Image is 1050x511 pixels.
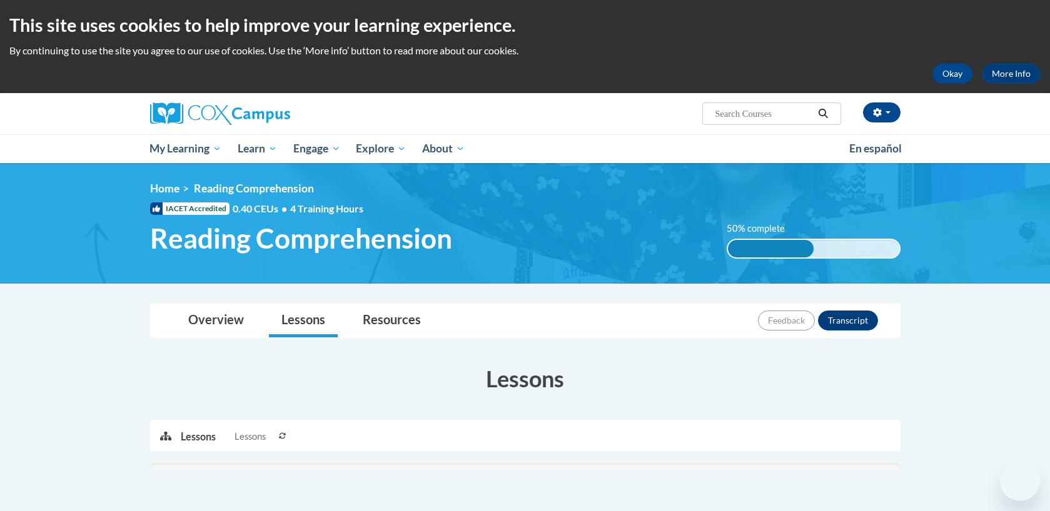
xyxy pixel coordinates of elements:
a: Home [150,182,179,195]
a: Overview [176,304,256,337]
a: Learn [230,134,285,163]
span: En español [849,142,902,155]
h2: This site uses cookies to help improve your learning experience. [9,12,1041,37]
button: Okay [932,64,972,84]
a: Resources [350,304,433,337]
div: Main menu [131,134,919,163]
h3: Lessons [150,363,901,394]
a: More Info [982,64,1041,84]
span: Engage [293,141,340,156]
a: Explore [348,134,414,163]
a: Engage [285,134,348,163]
a: My Learning [142,134,230,163]
span: Lessons [235,430,266,444]
span: Learn [238,141,277,156]
span: 4 Training Hours [290,202,363,214]
button: Feedback [758,310,815,330]
p: Lessons [181,430,216,444]
span: IACET Accredited [150,202,230,215]
a: About [414,134,473,163]
a: En español [841,136,910,162]
button: Account Settings [863,102,901,122]
label: 50% complete [727,222,799,236]
span: Explore [356,141,406,156]
span: • [281,202,287,214]
span: My Learning [149,141,221,156]
span: About [422,141,465,156]
p: By continuing to use the site you agree to our use of cookies. Use the ‘More info’ button to read... [9,44,1041,57]
a: Lessons [269,304,338,337]
div: 50% complete [728,240,814,257]
span: Reading Comprehension [150,222,452,255]
a: Cox Campus [150,102,388,125]
button: Transcript [818,310,878,330]
img: Cox Campus [150,102,290,125]
input: Search Courses [714,106,814,121]
span: 0.40 CEUs [233,202,290,216]
button: Search [814,106,832,121]
span: Reading Comprehension [194,182,314,195]
iframe: Button to launch messaging window [1000,461,1040,501]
